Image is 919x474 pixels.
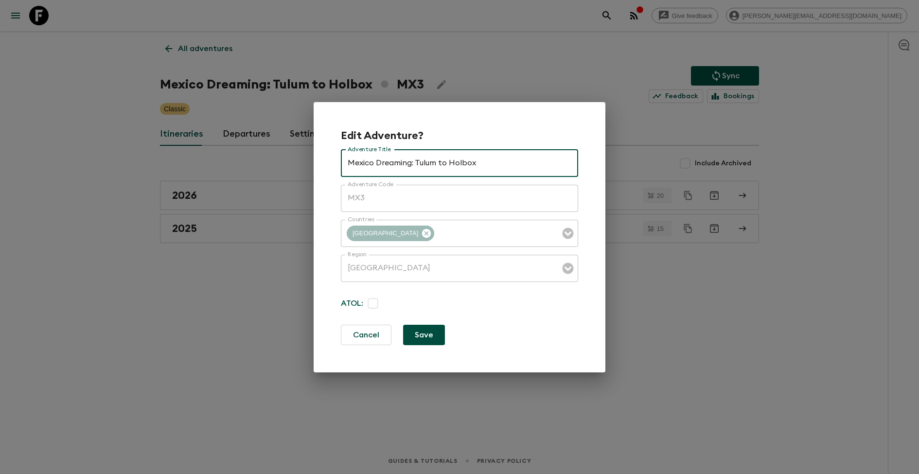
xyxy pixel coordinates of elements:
label: Countries [348,215,374,224]
label: Adventure Title [348,145,391,154]
label: Adventure Code [348,180,393,189]
button: Save [403,325,445,345]
label: Region [348,250,367,259]
h2: Edit Adventure? [341,129,424,142]
button: Cancel [341,325,391,345]
p: ATOL: [341,290,363,317]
